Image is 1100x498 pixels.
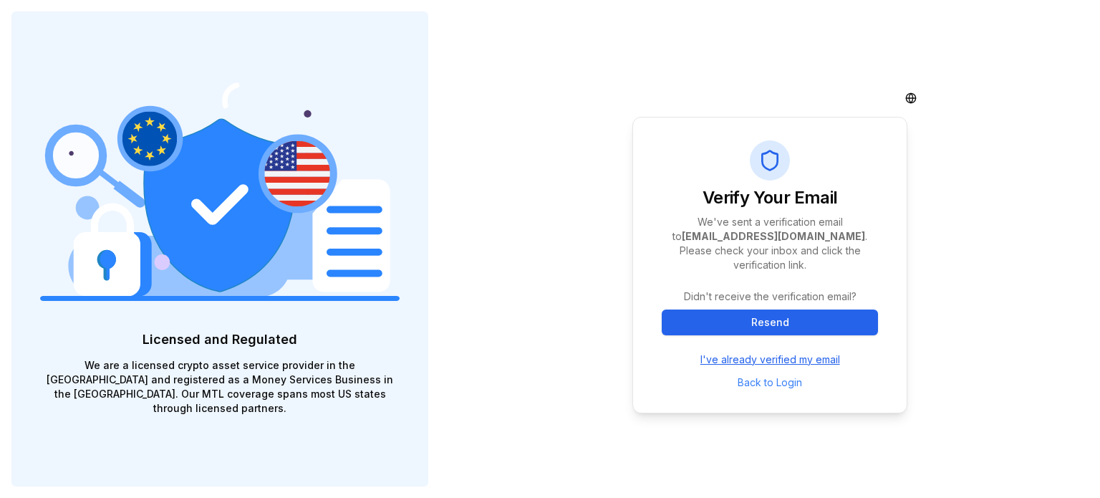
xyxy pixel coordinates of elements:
[40,330,400,350] p: Licensed and Regulated
[662,289,878,304] p: Didn't receive the verification email?
[700,353,840,367] a: I've already verified my email
[662,215,878,272] p: We've sent a verification email to . Please check your inbox and click the verification link.
[662,310,878,335] button: Resend
[738,376,802,388] a: Back to Login
[682,230,865,242] b: [EMAIL_ADDRESS][DOMAIN_NAME]
[703,186,838,209] h1: Verify Your Email
[40,358,400,416] p: We are a licensed crypto asset service provider in the [GEOGRAPHIC_DATA] and registered as a Mone...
